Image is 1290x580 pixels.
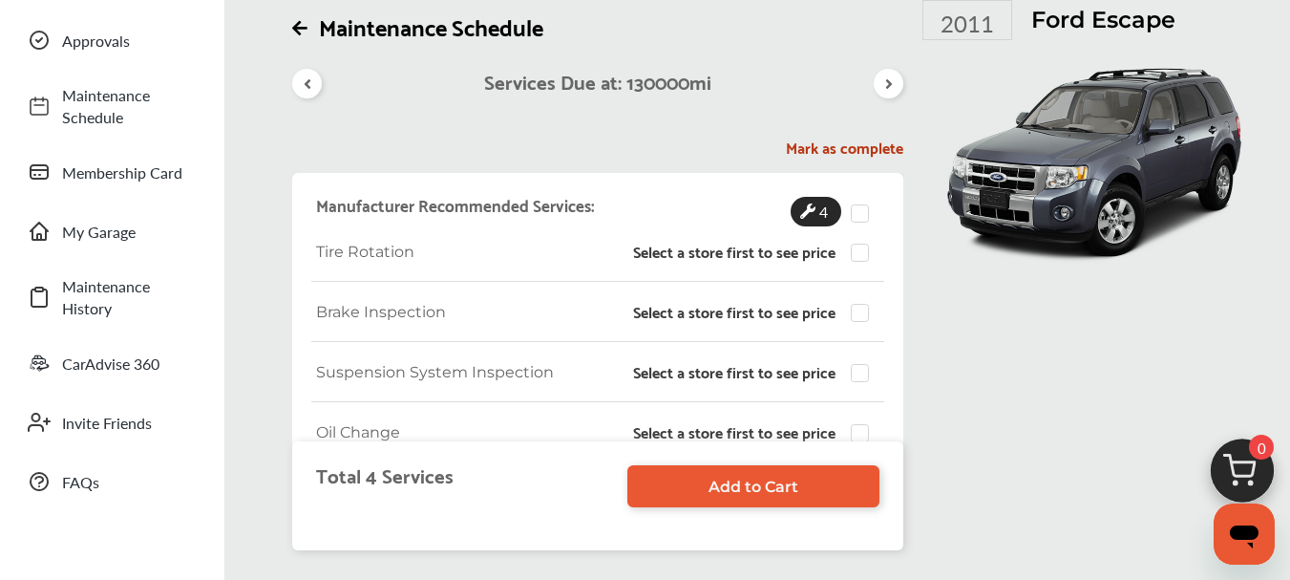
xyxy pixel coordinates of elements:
h1: Ford Escape [1031,6,1175,35]
span: 0 [1249,435,1274,460]
span: Invite Friends [62,412,196,434]
span: Brake Inspection [316,303,446,321]
a: Invite Friends [17,397,205,447]
a: Membership Card [17,147,205,197]
span: FAQs [62,471,196,493]
img: cart_icon.3d0951e8.svg [1196,430,1288,522]
span: Membership Card [62,161,196,183]
span: CarAdvise 360 [62,353,196,375]
p: Select a store first to see price [633,363,835,380]
span: My Garage [62,221,196,243]
span: Tire Rotation [316,243,414,261]
span: 4 [815,197,832,226]
a: Approvals [17,15,205,65]
h3: Services Due at: 130000 mi [484,69,711,94]
p: Select a store first to see price [633,303,835,320]
span: Suspension System Inspection [316,363,554,381]
h4: Manufacturer Recommended Services: [316,194,595,217]
span: Oil Change [316,423,400,441]
span: Maintenance History [62,275,196,319]
p: Select a store first to see price [633,243,835,260]
h1: Maintenance Schedule [292,11,903,41]
a: Maintenance History [17,266,205,329]
img: 6941_st0640_046.jpg [932,40,1257,284]
span: Maintenance Schedule [62,84,196,128]
span: Add to Cart [708,478,798,496]
a: FAQs [17,457,205,506]
h3: Total 4 Services [316,462,454,492]
h5: Mark as complete [292,138,903,158]
p: Select a store first to see price [633,423,835,440]
iframe: Botón para iniciar la ventana de mensajería [1214,504,1275,565]
a: Maintenance Schedule [17,75,205,138]
span: Approvals [62,30,196,52]
a: Add to Cart [627,465,879,507]
a: CarAdvise 360 [17,338,205,388]
a: My Garage [17,206,205,256]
